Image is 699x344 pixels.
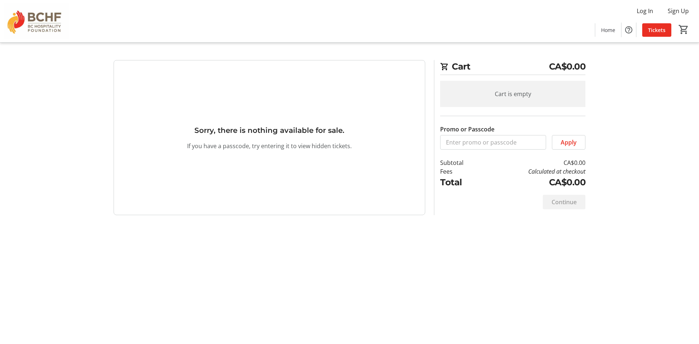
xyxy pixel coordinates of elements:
[482,176,585,189] td: CA$0.00
[637,7,653,15] span: Log In
[440,60,585,75] h2: Cart
[648,26,666,34] span: Tickets
[187,142,352,150] p: If you have a passcode, try entering it to view hidden tickets.
[194,125,344,136] h3: Sorry, there is nothing available for sale.
[668,7,689,15] span: Sign Up
[440,81,585,107] div: Cart is empty
[662,5,695,17] button: Sign Up
[440,167,482,176] td: Fees
[677,23,690,36] button: Cart
[440,158,482,167] td: Subtotal
[561,138,577,147] span: Apply
[595,23,621,37] a: Home
[631,5,659,17] button: Log In
[4,3,69,39] img: BC Hospitality Foundation's Logo
[440,125,494,134] label: Promo or Passcode
[549,60,586,73] span: CA$0.00
[552,135,585,150] button: Apply
[601,26,615,34] span: Home
[621,23,636,37] button: Help
[482,167,585,176] td: Calculated at checkout
[440,176,482,189] td: Total
[482,158,585,167] td: CA$0.00
[642,23,671,37] a: Tickets
[440,135,546,150] input: Enter promo or passcode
